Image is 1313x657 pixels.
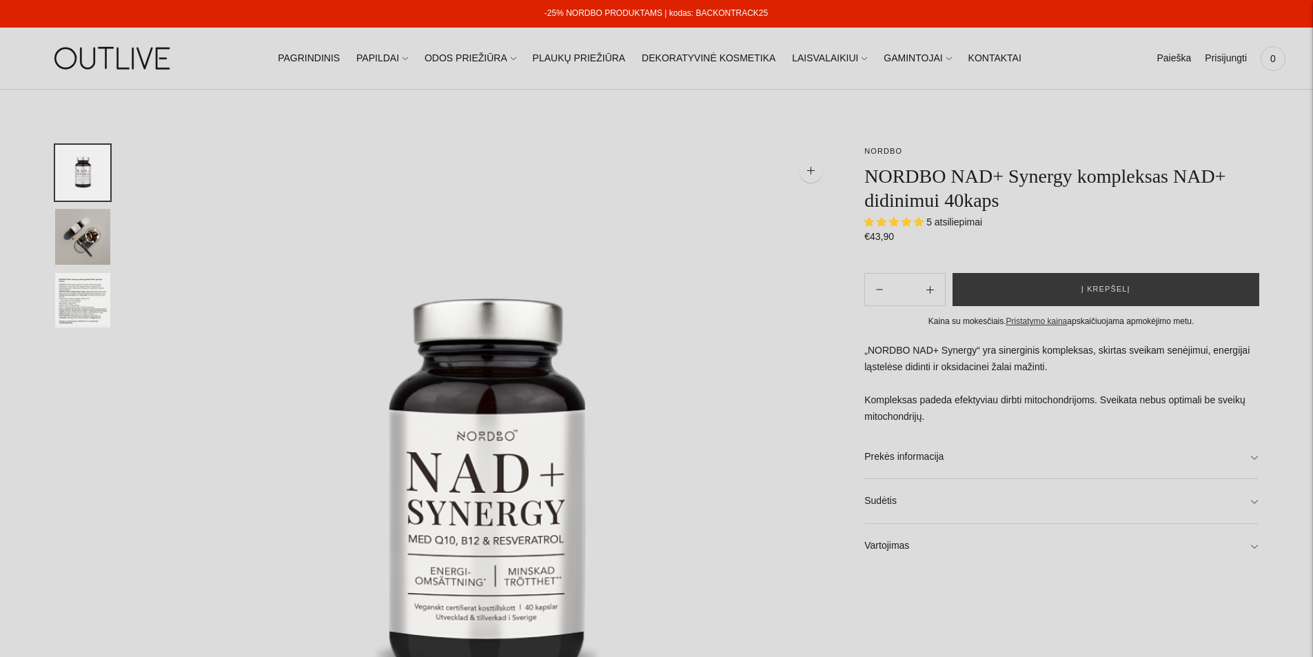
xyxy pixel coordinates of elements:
[55,273,110,329] button: Translation missing: en.general.accessibility.image_thumbail
[864,147,902,155] a: NORDBO
[884,43,951,74] a: GAMINTOJAI
[55,145,110,201] button: Translation missing: en.general.accessibility.image_thumbail
[953,273,1259,306] button: Į krepšelį
[278,43,340,74] a: PAGRINDINIS
[792,43,867,74] a: LAISVALAIKIUI
[864,479,1258,523] a: Sudėtis
[864,164,1258,212] h1: NORDBO NAD+ Synergy kompleksas NAD+ didinimui 40kaps
[544,8,768,18] a: -25% NORDBO PRODUKTAMS | kodas: BACKONTRACK25
[864,524,1258,568] a: Vartojimas
[1261,43,1285,74] a: 0
[1263,49,1283,68] span: 0
[28,34,200,82] img: OUTLIVE
[864,231,894,242] span: €43,90
[915,273,945,306] button: Subtract product quantity
[55,209,110,265] button: Translation missing: en.general.accessibility.image_thumbail
[894,280,915,300] input: Product quantity
[1006,316,1068,326] a: Pristatymo kaina
[425,43,516,74] a: ODOS PRIEŽIŪRA
[533,43,626,74] a: PLAUKŲ PRIEŽIŪRA
[864,435,1258,479] a: Prekės informacija
[864,314,1258,329] div: Kaina su mokesčiais. apskaičiuojama apmokėjimo metu.
[1205,43,1247,74] a: Prisijungti
[968,43,1021,74] a: KONTAKTAI
[642,43,775,74] a: DEKORATYVINĖ KOSMETIKA
[1157,43,1191,74] a: Paieška
[864,216,926,228] span: 5.00 stars
[865,273,894,306] button: Add product quantity
[926,216,982,228] span: 5 atsiliepimai
[1081,283,1130,296] span: Į krepšelį
[864,343,1258,425] p: „NORDBO NAD+ Synergy“ yra sinerginis kompleksas, skirtas sveikam senėjimui, energijai ląstelėse d...
[356,43,408,74] a: PAPILDAI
